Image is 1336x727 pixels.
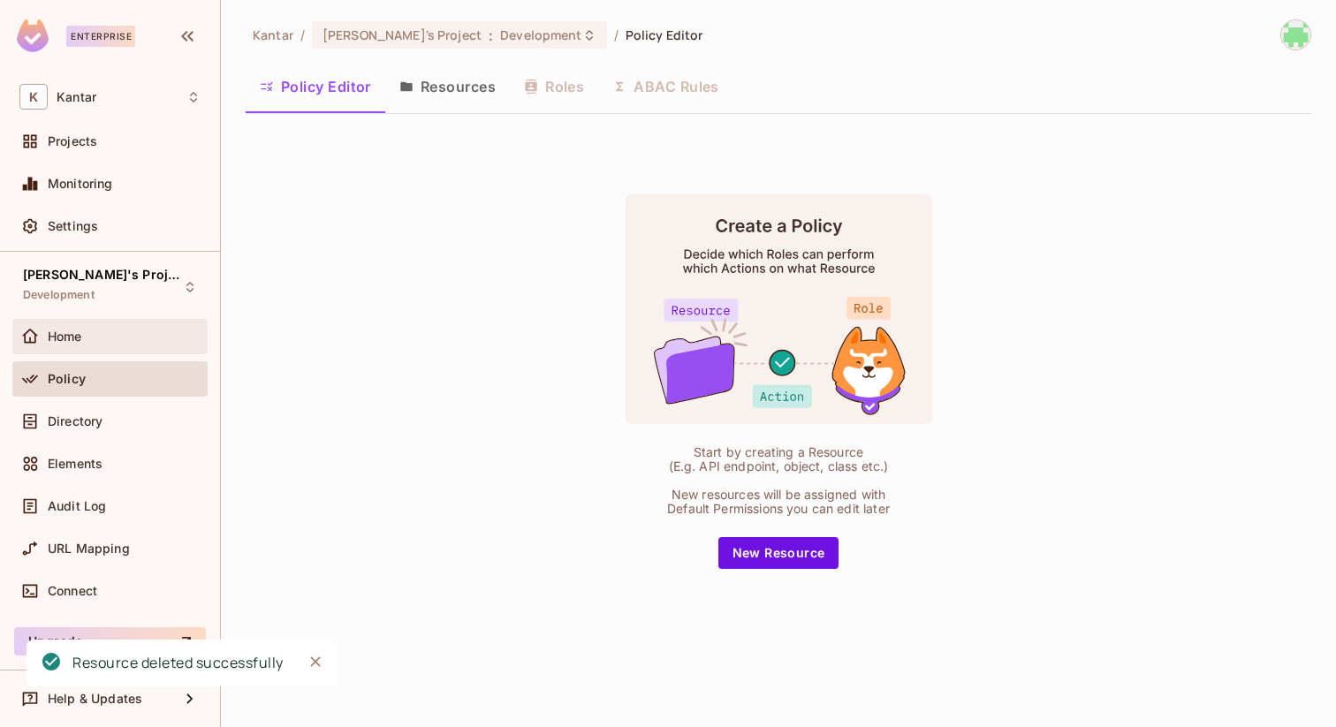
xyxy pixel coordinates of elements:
span: Monitoring [48,177,113,191]
div: Enterprise [66,26,135,47]
span: Development [23,288,95,302]
img: SReyMgAAAABJRU5ErkJggg== [17,19,49,52]
span: [PERSON_NAME]'s Project [323,27,482,43]
span: [PERSON_NAME]'s Project [23,268,182,282]
div: New resources will be assigned with Default Permissions you can edit later [659,488,898,516]
span: : [488,28,494,42]
div: Resource deleted successfully [72,652,284,674]
img: ritik.gariya@kantar.com [1281,20,1310,49]
span: Projects [48,134,97,148]
li: / [614,27,619,43]
span: K [19,84,48,110]
button: Close [302,648,329,675]
span: Directory [48,414,102,428]
span: Audit Log [48,499,106,513]
div: Start by creating a Resource (E.g. API endpoint, object, class etc.) [659,445,898,473]
span: Policy Editor [626,27,703,43]
button: Policy Editor [246,64,385,109]
li: / [300,27,305,43]
span: Workspace: Kantar [57,90,96,104]
span: Settings [48,219,98,233]
span: Home [48,329,82,344]
span: Policy [48,372,86,386]
button: New Resource [718,537,839,569]
button: Resources [385,64,510,109]
span: Elements [48,457,102,471]
span: the active workspace [253,27,293,43]
span: Development [500,27,581,43]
